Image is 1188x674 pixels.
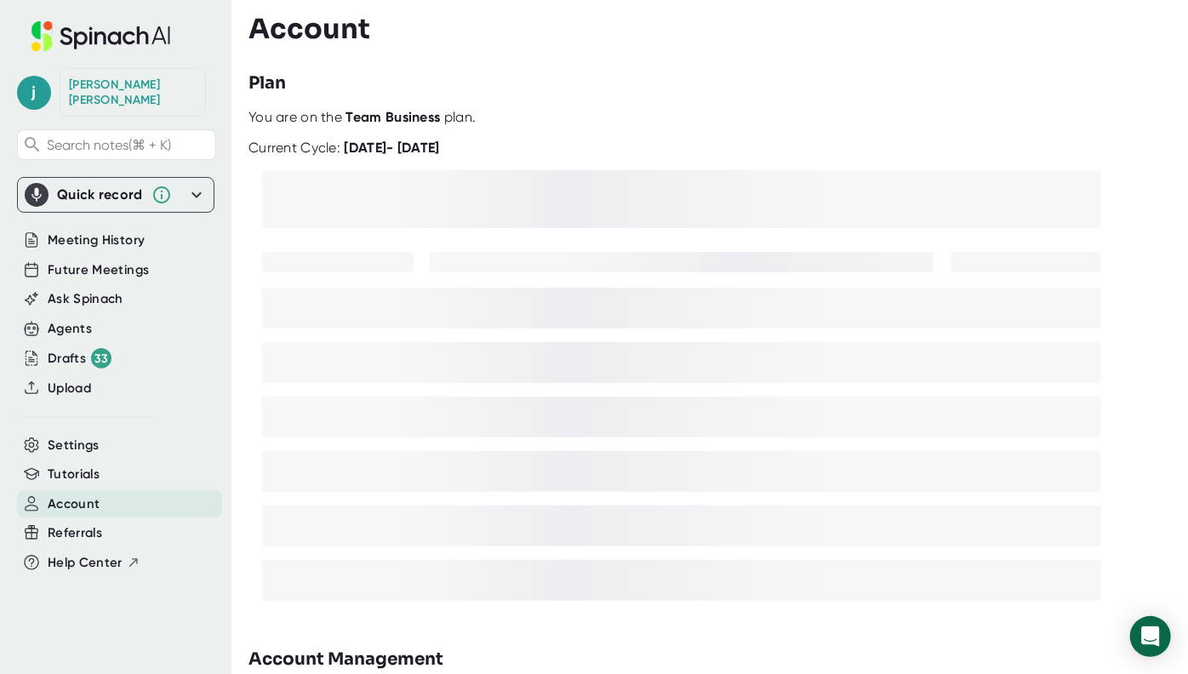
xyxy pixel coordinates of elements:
button: Referrals [48,523,102,543]
span: Help Center [48,553,123,573]
div: Quick record [57,186,143,203]
button: Tutorials [48,465,100,484]
h3: Account [248,13,370,45]
div: Quick record [25,178,207,212]
button: Drafts 33 [48,348,111,368]
div: Open Intercom Messenger [1130,616,1171,657]
b: [DATE] - [DATE] [345,140,440,156]
span: Search notes (⌘ + K) [47,137,171,153]
button: Account [48,494,100,514]
div: Drafts [48,348,111,368]
button: Meeting History [48,231,145,250]
div: You are on the plan. [248,109,1181,126]
h3: Account Management [248,647,1188,672]
div: Joan Gonzalez [69,77,197,107]
div: Current Cycle: [248,140,440,157]
button: Upload [48,379,91,398]
button: Settings [48,436,100,455]
button: Ask Spinach [48,289,123,309]
b: Team Business [346,109,441,125]
button: Agents [48,319,92,339]
button: Help Center [48,553,140,573]
span: j [17,76,51,110]
button: Future Meetings [48,260,149,280]
h3: Plan [248,71,286,96]
div: 33 [91,348,111,368]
